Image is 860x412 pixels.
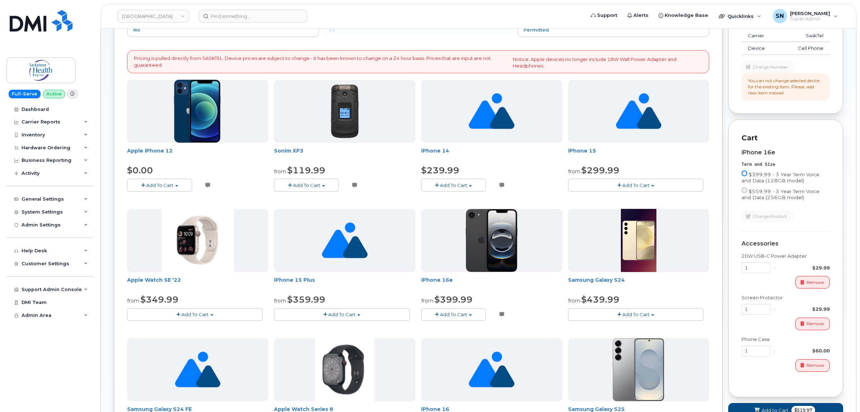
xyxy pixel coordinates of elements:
span: SN [776,12,784,20]
button: Add To Cart [274,308,409,321]
div: x [770,306,778,313]
iframe: Messenger Launcher [829,381,855,407]
small: from [274,168,286,175]
div: $60.00 [778,347,830,354]
img: S24.jpg [621,209,656,272]
div: You can not change selected device for the existing item. Please, add new item instead. [748,78,823,96]
div: Apple iPhone 12 [127,147,268,161]
small: from [568,168,580,175]
button: Remove [795,318,830,330]
button: Remove [795,359,830,372]
span: $239.99 [421,165,459,175]
div: Quicklinks [714,9,766,23]
button: Add To Cart [274,179,339,191]
button: Add To Cart [568,179,703,191]
span: Add To Cart [622,312,650,317]
a: Saskatoon Health Region [117,10,189,23]
span: $399.99 - 3 Year Term Voice and Data (128GB model) [742,172,819,183]
div: Sabrina Nguyen [768,9,843,23]
a: Samsung Galaxy S24 [568,277,625,283]
div: x [770,264,778,271]
span: Quicklinks [727,13,754,19]
div: Apple Watch SE '22 [127,276,268,291]
span: Knowledge Base [665,12,708,19]
td: Carrier [742,29,780,42]
input: $399.99 - 3 Year Term Voice and Data (128GB model) [742,170,747,176]
span: $439.99 [581,294,619,305]
a: Knowledge Base [654,8,713,23]
span: Add To Cart [181,312,209,317]
small: from [127,298,139,304]
span: Support [597,12,617,19]
span: Change Number [753,64,788,70]
span: Remove [806,279,824,286]
img: s25plus.png [613,338,664,401]
input: $559.99 - 3 Year Term Voice and Data (256GB model) [742,187,747,193]
button: Remove [795,276,830,289]
img: no_image_found-2caef05468ed5679b831cfe6fc140e25e0c280774317ffc20a367ab7fd17291e.png [616,80,661,143]
span: $559.99 - 3 Year Term Voice and Data (256GB model) [742,188,819,200]
button: Add To Cart [421,308,486,321]
span: Add To Cart [328,312,355,317]
a: iPhone 14 [421,148,449,154]
button: Add To Cart [127,308,262,321]
input: Find something... [199,10,307,23]
span: Add To Cart [440,182,467,188]
div: iPhone 15 [568,147,709,161]
p: Cart [742,133,830,143]
div: Term and Size [742,161,830,168]
span: $359.99 [287,294,325,305]
img: iPhone_16e_Black_PDP_Image_Position_1__en-US-657x800.png [466,209,518,272]
div: $29.99 [778,306,830,313]
span: Add To Cart [146,182,173,188]
span: Change Product [753,213,787,220]
span: $349.99 [140,294,178,305]
button: Change Product [742,210,793,223]
img: Screenshot_2022-11-04_105848.png [315,338,375,401]
span: Add To Cart [622,182,650,188]
img: Screenshot_2022-11-04_110105.png [162,209,234,272]
div: Samsung Galaxy S24 [568,276,709,291]
p: Notice: Apple devices no longer include 18W Wall Power Adapter and Headphones. [513,56,702,69]
a: iPhone 15 [568,148,596,154]
img: no_image_found-2caef05468ed5679b831cfe6fc140e25e0c280774317ffc20a367ab7fd17291e.png [175,338,220,401]
div: iPhone 16e [421,276,562,291]
img: iphone-12-blue.png [174,80,222,143]
td: Device [742,42,780,55]
img: no_image_found-2caef05468ed5679b831cfe6fc140e25e0c280774317ffc20a367ab7fd17291e.png [322,209,367,272]
span: Permitted [524,27,549,33]
span: $119.99 [287,165,325,175]
span: No [133,27,140,33]
span: $399.99 [434,294,473,305]
span: Add To Cart [440,312,467,317]
span: Alerts [633,12,649,19]
a: iPhone 15 Plus [274,277,315,283]
small: from [274,298,286,304]
a: Apple Watch SE '22 [127,277,181,283]
div: Phone Case [742,336,830,343]
a: iPhone 16e [421,277,453,283]
div: Accessories [742,240,830,247]
small: from [568,298,580,304]
img: no_image_found-2caef05468ed5679b831cfe6fc140e25e0c280774317ffc20a367ab7fd17291e.png [469,80,514,143]
small: from [421,298,433,304]
img: 150 [331,84,359,138]
div: Screen Protector [742,294,830,301]
div: x [770,347,778,354]
td: Cell Phone [780,42,830,55]
button: Change Number [742,61,794,73]
span: Super Admin [790,16,830,22]
div: iPhone 15 Plus [274,276,415,291]
button: Add To Cart [127,179,192,191]
span: $0.00 [127,165,153,175]
span: $299.99 [581,165,619,175]
span: Remove [806,320,824,327]
a: Apple iPhone 12 [127,148,173,154]
span: Remove [806,362,824,369]
td: SaskTel [780,29,830,42]
a: Sonim XP3 [274,148,303,154]
div: iPhone 14 [421,147,562,161]
span: [PERSON_NAME] [790,10,830,16]
p: Pricing is pulled directly from SASKTEL. Device prices are subject to change - it has been known ... [134,55,507,68]
span: Add To Cart [293,182,320,188]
